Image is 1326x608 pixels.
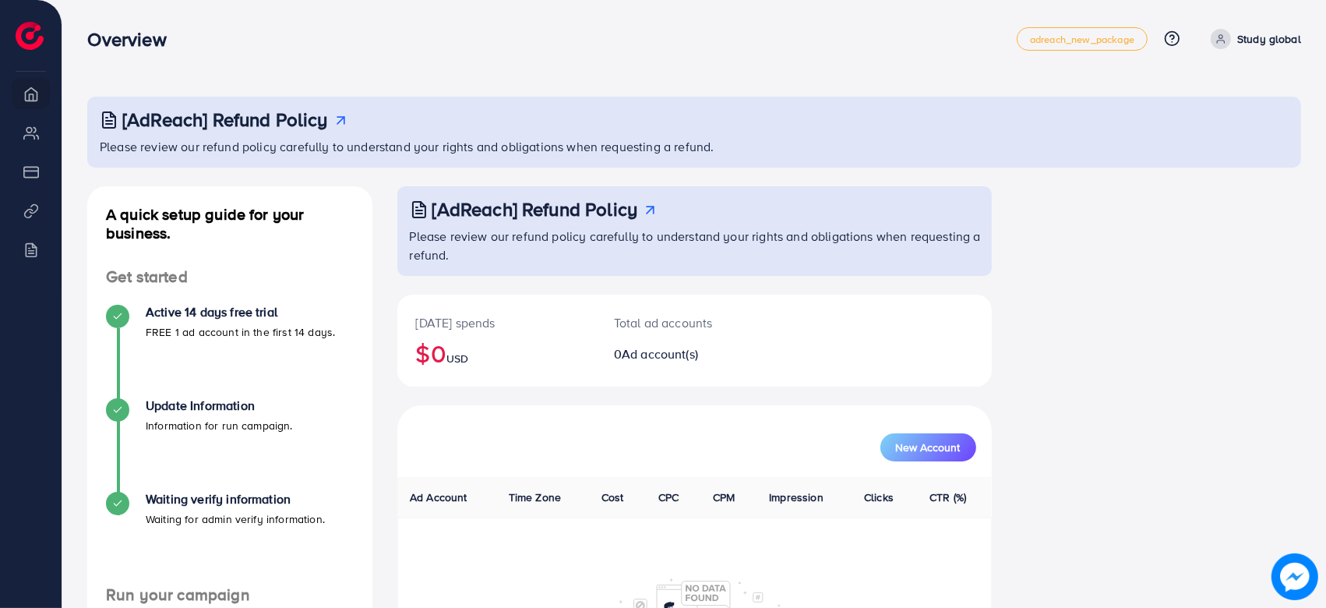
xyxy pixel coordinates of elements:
span: CTR (%) [929,490,966,505]
p: Please review our refund policy carefully to understand your rights and obligations when requesti... [100,137,1292,156]
h3: Overview [87,28,178,51]
h4: Run your campaign [87,585,372,605]
li: Waiting verify information [87,492,372,585]
span: USD [446,351,468,366]
p: Please review our refund policy carefully to understand your rights and obligations when requesti... [410,227,982,264]
img: image [1271,553,1318,600]
p: Information for run campaign. [146,416,293,435]
h3: [AdReach] Refund Policy [122,108,328,131]
span: Time Zone [509,490,561,505]
span: Impression [769,490,823,505]
p: FREE 1 ad account in the first 14 days. [146,323,335,341]
p: [DATE] spends [416,313,577,332]
p: Study global [1237,30,1301,48]
h2: 0 [614,347,725,362]
button: New Account [880,433,976,461]
p: Waiting for admin verify information. [146,510,325,528]
li: Active 14 days free trial [87,305,372,398]
span: Cost [601,490,624,505]
img: logo [16,22,44,50]
h4: Get started [87,267,372,287]
p: Total ad accounts [614,313,725,332]
span: CPM [713,490,735,505]
h2: $0 [416,338,577,368]
span: New Account [896,442,961,453]
span: CPC [658,490,679,505]
span: Clicks [864,490,894,505]
h4: A quick setup guide for your business. [87,205,372,242]
span: Ad account(s) [622,345,698,362]
h4: Update Information [146,398,293,413]
span: Ad Account [410,490,467,505]
h4: Active 14 days free trial [146,305,335,320]
a: adreach_new_package [1017,27,1148,51]
a: Study global [1204,29,1301,49]
li: Update Information [87,398,372,492]
span: adreach_new_package [1030,34,1134,44]
h3: [AdReach] Refund Policy [432,198,638,221]
h4: Waiting verify information [146,492,325,507]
